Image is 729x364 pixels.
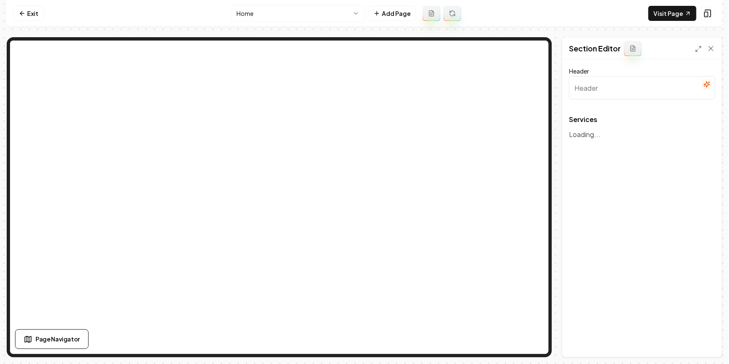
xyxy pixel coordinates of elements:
label: Header [569,67,589,75]
span: Page Navigator [36,335,80,344]
button: Page Navigator [15,329,89,349]
input: Header [569,76,715,99]
span: Services [569,116,715,123]
button: Regenerate page [444,6,461,21]
button: Add Page [368,6,416,21]
a: Visit Page [648,6,696,21]
a: Exit [13,6,44,21]
button: Add admin page prompt [423,6,440,21]
p: Loading... [569,130,715,140]
button: Add admin section prompt [624,41,642,56]
h2: Section Editor [569,43,621,54]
